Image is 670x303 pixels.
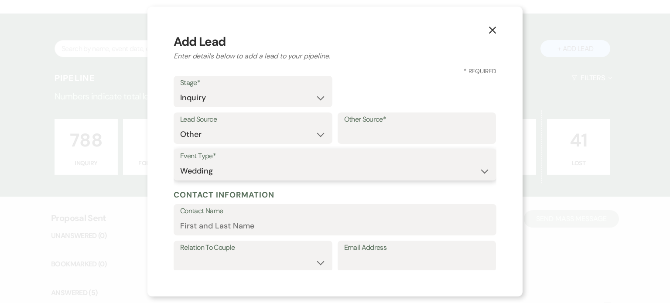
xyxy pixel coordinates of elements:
[180,150,490,163] label: Event Type*
[174,188,496,201] h5: Contact Information
[180,113,326,126] label: Lead Source
[344,113,490,126] label: Other Source*
[174,33,496,51] h3: Add Lead
[180,242,326,254] label: Relation To Couple
[180,205,490,218] label: Contact Name
[174,51,496,61] h2: Enter details below to add a lead to your pipeline.
[174,67,496,76] h3: * Required
[180,218,490,235] input: First and Last Name
[180,77,326,89] label: Stage*
[344,242,490,254] label: Email Address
